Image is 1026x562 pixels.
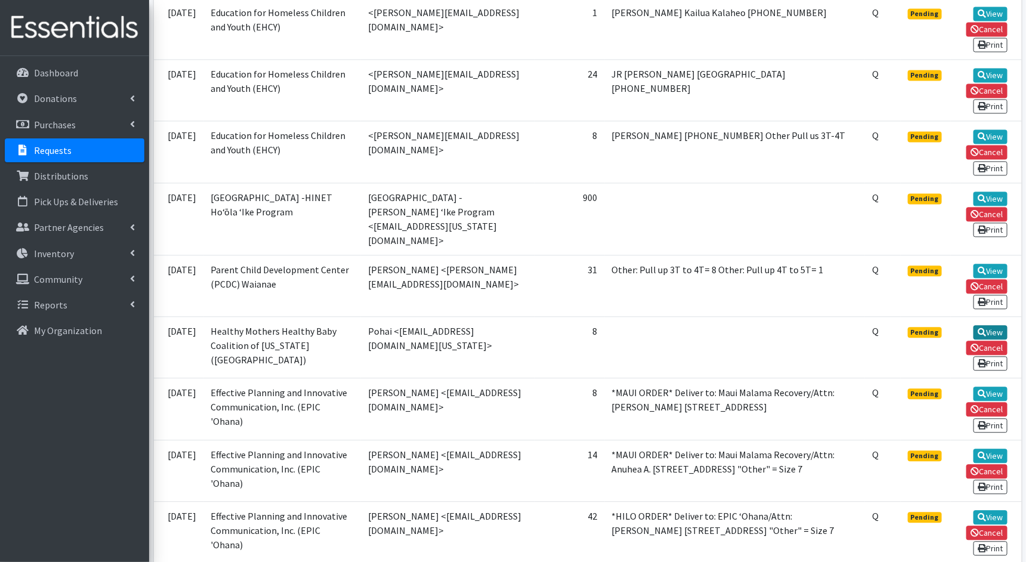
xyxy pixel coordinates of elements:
[204,255,361,316] td: Parent Child Development Center (PCDC) Waianae
[154,316,204,378] td: [DATE]
[535,59,605,121] td: 24
[34,325,102,336] p: My Organization
[34,273,82,285] p: Community
[34,248,74,260] p: Inventory
[5,138,144,162] a: Requests
[5,8,144,48] img: HumanEssentials
[872,510,879,522] abbr: Quantity
[535,440,605,501] td: 14
[872,387,879,399] abbr: Quantity
[34,119,76,131] p: Purchases
[34,221,104,233] p: Partner Agencies
[908,512,942,523] span: Pending
[966,279,1008,294] a: Cancel
[974,510,1008,524] a: View
[5,113,144,137] a: Purchases
[204,121,361,183] td: Education for Homeless Children and Youth (EHCY)
[966,84,1008,98] a: Cancel
[154,255,204,316] td: [DATE]
[361,121,534,183] td: <[PERSON_NAME][EMAIL_ADDRESS][DOMAIN_NAME]>
[154,440,204,501] td: [DATE]
[204,378,361,440] td: Effective Planning and Innovative Communication, Inc. (EPIC 'Ohana)
[872,325,879,337] abbr: Quantity
[908,8,942,19] span: Pending
[974,68,1008,82] a: View
[361,59,534,121] td: <[PERSON_NAME][EMAIL_ADDRESS][DOMAIN_NAME]>
[535,316,605,378] td: 8
[908,327,942,338] span: Pending
[154,183,204,255] td: [DATE]
[974,38,1008,52] a: Print
[5,319,144,342] a: My Organization
[974,449,1008,463] a: View
[966,464,1008,478] a: Cancel
[361,316,534,378] td: Pohai <[EMAIL_ADDRESS][DOMAIN_NAME][US_STATE]>
[974,192,1008,206] a: View
[535,121,605,183] td: 8
[5,164,144,188] a: Distributions
[908,450,942,461] span: Pending
[361,378,534,440] td: [PERSON_NAME] <[EMAIL_ADDRESS][DOMAIN_NAME]>
[966,145,1008,159] a: Cancel
[605,59,865,121] td: JR [PERSON_NAME] [GEOGRAPHIC_DATA] [PHONE_NUMBER]
[5,293,144,317] a: Reports
[908,131,942,142] span: Pending
[5,190,144,214] a: Pick Ups & Deliveries
[535,378,605,440] td: 8
[974,356,1008,370] a: Print
[34,92,77,104] p: Donations
[974,264,1008,278] a: View
[908,70,942,81] span: Pending
[974,325,1008,339] a: View
[872,7,879,18] abbr: Quantity
[605,440,865,501] td: *MAUI ORDER* Deliver to: Maui Malama Recovery/Attn: Anuhea A. [STREET_ADDRESS] "Other" = Size 7
[154,121,204,183] td: [DATE]
[966,526,1008,540] a: Cancel
[974,480,1008,494] a: Print
[535,183,605,255] td: 900
[154,378,204,440] td: [DATE]
[361,183,534,255] td: [GEOGRAPHIC_DATA] -[PERSON_NAME] ʻIke Program <[EMAIL_ADDRESS][US_STATE][DOMAIN_NAME]>
[974,541,1008,555] a: Print
[204,59,361,121] td: Education for Homeless Children and Youth (EHCY)
[361,440,534,501] td: [PERSON_NAME] <[EMAIL_ADDRESS][DOMAIN_NAME]>
[974,129,1008,144] a: View
[34,196,118,208] p: Pick Ups & Deliveries
[966,341,1008,355] a: Cancel
[872,264,879,276] abbr: Quantity
[535,255,605,316] td: 31
[966,207,1008,221] a: Cancel
[966,402,1008,416] a: Cancel
[154,59,204,121] td: [DATE]
[605,121,865,183] td: [PERSON_NAME] [PHONE_NUMBER] Other Pull us 3T-4T
[204,183,361,255] td: [GEOGRAPHIC_DATA] -HINET Hoʻōla ʻIke Program
[974,161,1008,175] a: Print
[974,295,1008,309] a: Print
[5,267,144,291] a: Community
[872,68,879,80] abbr: Quantity
[974,387,1008,401] a: View
[5,215,144,239] a: Partner Agencies
[204,316,361,378] td: Healthy Mothers Healthy Baby Coalition of [US_STATE] ([GEOGRAPHIC_DATA])
[34,67,78,79] p: Dashboard
[605,378,865,440] td: *MAUI ORDER* Deliver to: Maui Malama Recovery/Attn: [PERSON_NAME] [STREET_ADDRESS]
[974,7,1008,21] a: View
[974,99,1008,113] a: Print
[872,449,879,461] abbr: Quantity
[872,192,879,203] abbr: Quantity
[605,255,865,316] td: Other: Pull up 3T to 4T= 8 Other: Pull up 4T to 5T= 1
[908,265,942,276] span: Pending
[908,193,942,204] span: Pending
[361,255,534,316] td: [PERSON_NAME] <[PERSON_NAME][EMAIL_ADDRESS][DOMAIN_NAME]>
[204,440,361,501] td: Effective Planning and Innovative Communication, Inc. (EPIC 'Ohana)
[974,418,1008,433] a: Print
[5,242,144,265] a: Inventory
[34,170,88,182] p: Distributions
[34,144,72,156] p: Requests
[908,388,942,399] span: Pending
[872,129,879,141] abbr: Quantity
[5,61,144,85] a: Dashboard
[5,87,144,110] a: Donations
[974,223,1008,237] a: Print
[966,22,1008,36] a: Cancel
